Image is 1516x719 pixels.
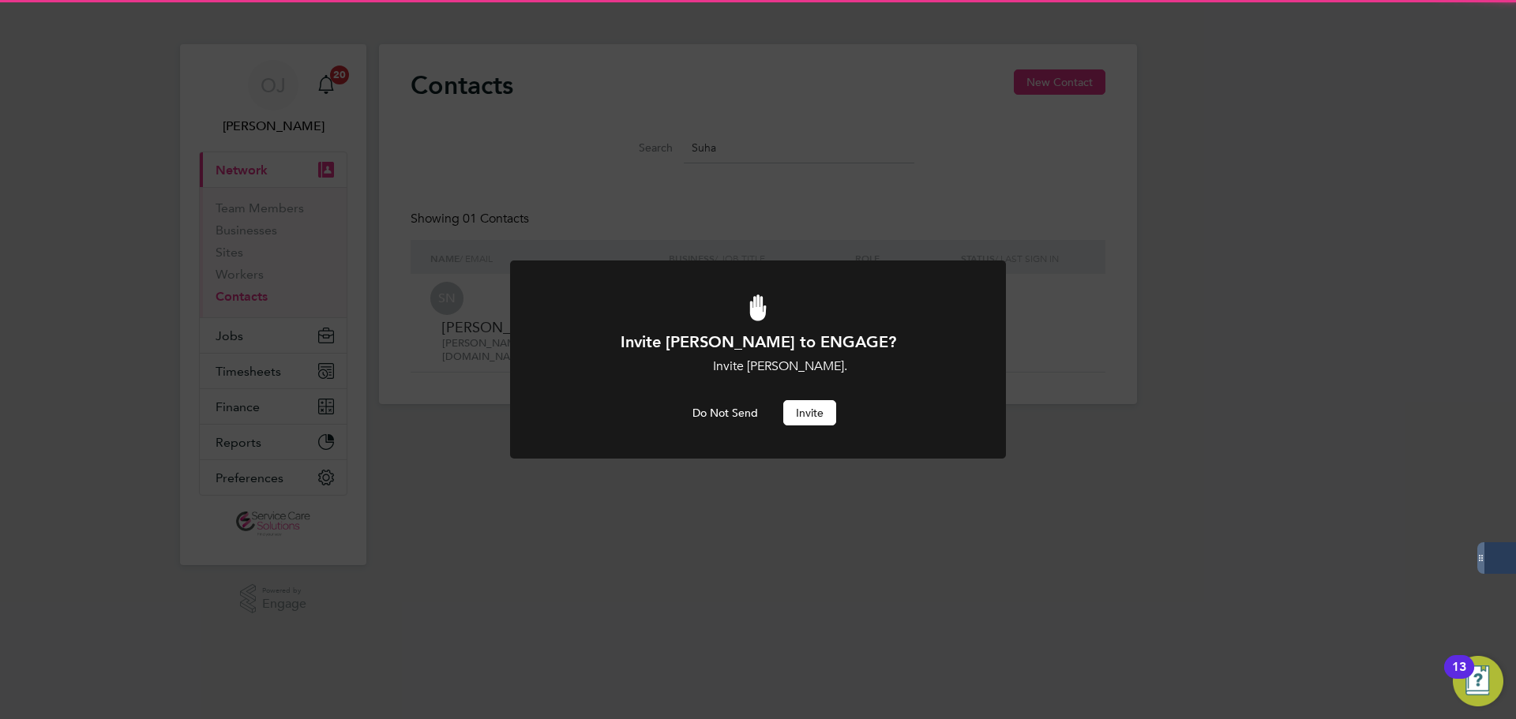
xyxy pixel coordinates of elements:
[596,358,963,375] p: Invite [PERSON_NAME].
[1452,667,1466,687] div: 13
[680,400,771,425] button: Do Not Send
[553,331,963,352] h1: Invite [PERSON_NAME] to ENGAGE?
[783,400,836,425] button: Invite
[1453,656,1503,706] button: Open Resource Center, 13 new notifications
